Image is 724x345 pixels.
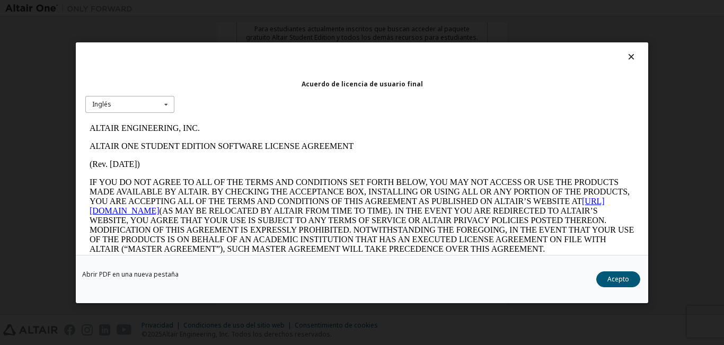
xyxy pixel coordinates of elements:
[596,271,640,287] button: Acepto
[82,271,179,277] a: Abrir PDF en una nueva pestaña
[4,77,519,96] a: [URL][DOMAIN_NAME]
[607,274,629,283] font: Acepto
[4,40,549,50] p: (Rev. [DATE])
[4,143,549,181] p: This Altair One Student Edition Software License Agreement (“Agreement”) is between Altair Engine...
[4,4,549,14] p: ALTAIR ENGINEERING, INC.
[4,58,549,135] p: IF YOU DO NOT AGREE TO ALL OF THE TERMS AND CONDITIONS SET FORTH BELOW, YOU MAY NOT ACCESS OR USE...
[302,79,423,88] font: Acuerdo de licencia de usuario final
[82,269,179,278] font: Abrir PDF en una nueva pestaña
[92,100,111,109] font: Inglés
[4,22,549,32] p: ALTAIR ONE STUDENT EDITION SOFTWARE LICENSE AGREEMENT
